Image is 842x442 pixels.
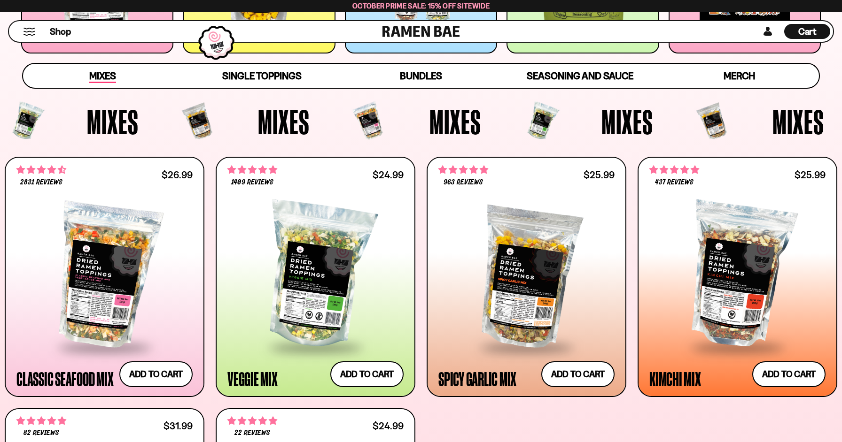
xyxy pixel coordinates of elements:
span: 4.76 stars [227,164,277,176]
span: Mixes [89,70,116,83]
span: 4.75 stars [438,164,488,176]
span: 437 reviews [655,179,694,186]
span: Shop [50,25,71,38]
span: Mixes [429,104,481,139]
a: 4.76 stars 437 reviews $25.99 Kimchi Mix Add to cart [638,157,837,397]
div: $26.99 [162,170,193,179]
span: Mixes [601,104,653,139]
span: 1409 reviews [231,179,273,186]
a: Single Toppings [182,64,342,88]
button: Add to cart [752,361,826,387]
a: Mixes [23,64,182,88]
span: Seasoning and Sauce [527,70,633,82]
span: 4.83 stars [16,415,66,427]
a: 4.76 stars 1409 reviews $24.99 Veggie Mix Add to cart [216,157,415,397]
div: $24.99 [373,421,404,430]
a: 4.68 stars 2831 reviews $26.99 Classic Seafood Mix Add to cart [5,157,204,397]
span: Bundles [400,70,442,82]
span: Mixes [87,104,139,139]
div: $31.99 [164,421,193,430]
span: Mixes [258,104,310,139]
div: Spicy Garlic Mix [438,370,516,387]
span: Merch [724,70,755,82]
span: October Prime Sale: 15% off Sitewide [352,1,490,10]
button: Mobile Menu Trigger [23,28,36,36]
div: Kimchi Mix [649,370,701,387]
div: Veggie Mix [227,370,278,387]
a: Bundles [342,64,501,88]
span: 2831 reviews [20,179,62,186]
span: 82 reviews [23,429,59,437]
span: Single Toppings [222,70,302,82]
div: Classic Seafood Mix [16,370,113,387]
span: 963 reviews [444,179,483,186]
span: Mixes [772,104,824,139]
div: $25.99 [795,170,826,179]
span: Cart [798,26,817,37]
span: 4.82 stars [227,415,277,427]
button: Add to cart [119,361,193,387]
div: $24.99 [373,170,404,179]
button: Add to cart [541,361,615,387]
button: Add to cart [330,361,404,387]
span: 4.76 stars [649,164,699,176]
span: 4.68 stars [16,164,66,176]
span: 22 reviews [234,429,270,437]
div: $25.99 [584,170,615,179]
div: Cart [784,21,830,42]
a: 4.75 stars 963 reviews $25.99 Spicy Garlic Mix Add to cart [427,157,626,397]
a: Seasoning and Sauce [500,64,660,88]
a: Shop [50,24,71,39]
a: Merch [660,64,819,88]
